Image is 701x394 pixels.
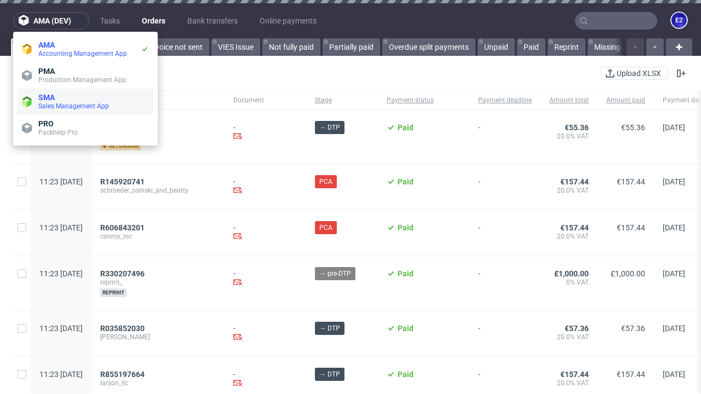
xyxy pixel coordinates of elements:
span: R035852030 [100,324,145,333]
a: R330207496 [100,269,147,278]
span: Amount paid [606,96,645,105]
span: R855197664 [100,370,145,379]
span: 20.0% VAT [549,186,589,195]
span: - [478,269,532,297]
span: PCA [319,223,332,233]
span: €55.36 [565,123,589,132]
span: [DATE] [663,177,685,186]
a: PROPackhelp Pro [18,115,153,141]
span: → DTP [319,369,340,379]
span: Paid [398,177,413,186]
a: Partially paid [323,38,380,56]
span: Document [233,96,297,105]
div: - [233,223,297,242]
a: Missing invoice [588,38,652,56]
a: SMASales Management App [18,89,153,115]
span: 20.0% VAT [549,232,589,241]
span: Order ID [100,96,216,105]
button: ama (dev) [13,12,89,30]
span: 11:23 [DATE] [39,370,83,379]
span: €157.44 [560,370,589,379]
span: Paid [398,269,413,278]
span: - [478,123,532,150]
span: → DTP [319,123,340,132]
a: R145920741 [100,177,147,186]
span: R145920741 [100,177,145,186]
span: [DATE] [663,269,685,278]
span: - [478,223,532,242]
span: Sales Management App [38,102,109,110]
span: 11:23 [DATE] [39,324,83,333]
span: ama (dev) [33,17,71,25]
span: Amount total [549,96,589,105]
div: - [233,269,297,288]
span: [PERSON_NAME] [100,132,216,141]
span: - [478,370,532,389]
span: AMA [38,40,55,49]
a: Online payments [253,12,323,30]
span: R606843201 [100,223,145,232]
span: €157.44 [617,177,645,186]
div: - [233,177,297,196]
button: Upload XLSX [601,67,668,80]
span: €57.36 [621,324,645,333]
span: Paid [398,123,413,132]
span: 20.0% VAT [549,333,589,341]
span: €157.44 [617,223,645,232]
a: Invoice not sent [142,38,209,56]
span: reprint [100,288,127,297]
span: [DATE] [663,123,685,132]
span: - [478,324,532,343]
span: larson_llc [100,379,216,387]
a: Not fully paid [262,38,320,56]
span: 11:23 [DATE] [39,223,83,232]
span: returning [100,142,141,150]
span: Upload XLSX [614,69,663,77]
a: Unpaid [478,38,515,56]
span: - [478,177,532,196]
div: - [233,370,297,389]
span: £1,000.00 [554,269,589,278]
a: All [11,38,42,56]
span: Paid [398,370,413,379]
span: Production Management App [38,76,126,84]
a: Tasks [94,12,127,30]
span: → DTP [319,323,340,333]
a: R606843201 [100,223,147,232]
a: Reprint [548,38,585,56]
span: Paid [398,223,413,232]
span: PRO [38,119,54,128]
a: R855197664 [100,370,147,379]
a: Orders [135,12,172,30]
a: PMAProduction Management App [18,62,153,89]
span: 20.0% VAT [549,132,589,141]
a: R035852030 [100,324,147,333]
span: schroeder_osinski_and_beatty [100,186,216,195]
span: PCA [319,177,332,187]
span: €157.44 [617,370,645,379]
span: [DATE] [663,370,685,379]
span: €57.36 [565,324,589,333]
span: Paid [398,324,413,333]
a: Bank transfers [181,12,244,30]
span: Stage [315,96,369,105]
div: - [233,123,297,142]
span: [DATE] [663,324,685,333]
span: Payment deadline [478,96,532,105]
span: → pre-DTP [319,269,351,279]
div: - [233,324,297,343]
span: Accounting Management App [38,50,127,57]
span: 11:23 [DATE] [39,177,83,186]
span: SMA [38,93,55,102]
span: Payment status [387,96,461,105]
span: reprint_ [100,278,216,287]
span: 11:23 [DATE] [39,269,83,278]
span: [PERSON_NAME] [100,333,216,341]
span: €157.44 [560,223,589,232]
span: €157.44 [560,177,589,186]
a: VIES Issue [211,38,260,56]
span: 0% VAT [549,278,589,287]
a: Overdue split payments [382,38,475,56]
span: PMA [38,67,55,76]
span: £1,000.00 [611,269,645,278]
